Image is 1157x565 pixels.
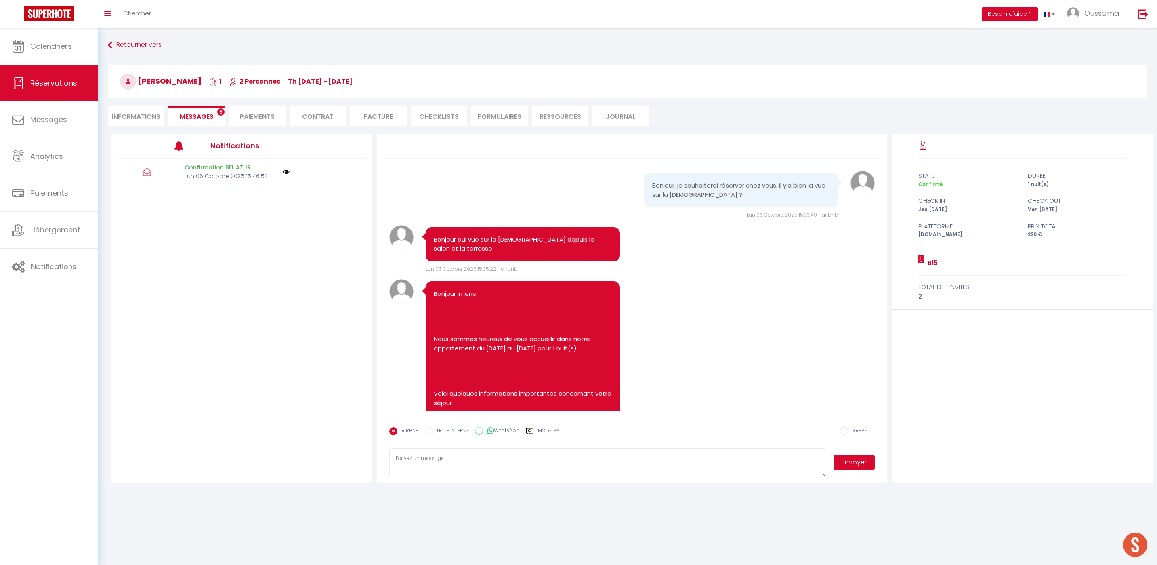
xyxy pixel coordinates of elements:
pre: Bonjour, je souhaiterai réserver chez vous, il y’a bien la vue sur la [DEMOGRAPHIC_DATA] ? [652,181,830,199]
img: NO IMAGE [283,169,290,175]
div: check out [1023,196,1132,206]
span: Paiements [30,188,68,198]
span: Th [DATE] - [DATE] [288,77,353,86]
img: ... [1067,7,1079,19]
img: avatar.png [389,225,414,249]
div: [DOMAIN_NAME] [913,231,1023,238]
span: Calendriers [30,41,72,51]
div: Plateforme [913,221,1023,231]
span: Analytics [30,151,63,161]
div: total des invités [918,282,1127,292]
li: Facture [350,106,407,126]
a: B15 [925,258,937,268]
div: durée [1023,171,1132,181]
label: WhatsApp [483,427,520,436]
div: Ven [DATE] [1023,206,1132,213]
span: Messages [180,112,214,121]
label: AIRBNB [397,427,419,436]
pre: Bonjour oui vue sur la [DEMOGRAPHIC_DATA] depuis le salon et la terrasse [434,235,612,253]
div: Jeu [DATE] [913,206,1023,213]
li: FORMULAIRES [471,106,528,126]
div: 2 [918,292,1127,301]
div: Ouvrir le chat [1123,533,1147,557]
span: Hébergement [30,225,80,235]
span: Messages [30,114,67,124]
li: Contrat [290,106,346,126]
label: RAPPEL [848,427,869,436]
li: CHECKLISTS [411,106,467,126]
label: NOTE INTERNE [433,427,469,436]
span: [PERSON_NAME] [120,76,202,86]
span: 2 Personnes [229,77,280,86]
li: Informations [108,106,164,126]
a: Retourner vers [108,38,1147,53]
span: Oussama [1084,8,1119,18]
span: Lun 06 Octobre 2025 15:35:22 - airbnb [426,266,518,272]
p: Confirmation BEL AZUR [185,163,278,172]
span: Notifications [31,261,77,272]
div: statut [913,171,1023,181]
div: 1 nuit(s) [1023,181,1132,188]
img: logout [1138,9,1148,19]
span: Chercher [123,9,151,17]
span: 6 [217,108,225,116]
div: check in [913,196,1023,206]
span: Réservations [30,78,77,88]
h3: Notifications [210,137,315,155]
img: avatar.png [850,171,875,195]
img: avatar.png [389,279,414,304]
div: 220 € [1023,231,1132,238]
p: Lun 06 Octobre 2025 15:46:53 [185,172,278,181]
button: Besoin d'aide ? [982,7,1038,21]
span: 1 [209,77,222,86]
span: Lun 06 Octobre 2025 15:33:49 - airbnb [747,211,838,218]
li: Journal [592,106,649,126]
li: Ressources [532,106,588,126]
div: Prix total [1023,221,1132,231]
li: Paiements [229,106,286,126]
label: Modèles [538,427,559,441]
img: Super Booking [24,6,74,21]
span: Confirmé [918,181,943,188]
button: Envoyer [834,455,875,470]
